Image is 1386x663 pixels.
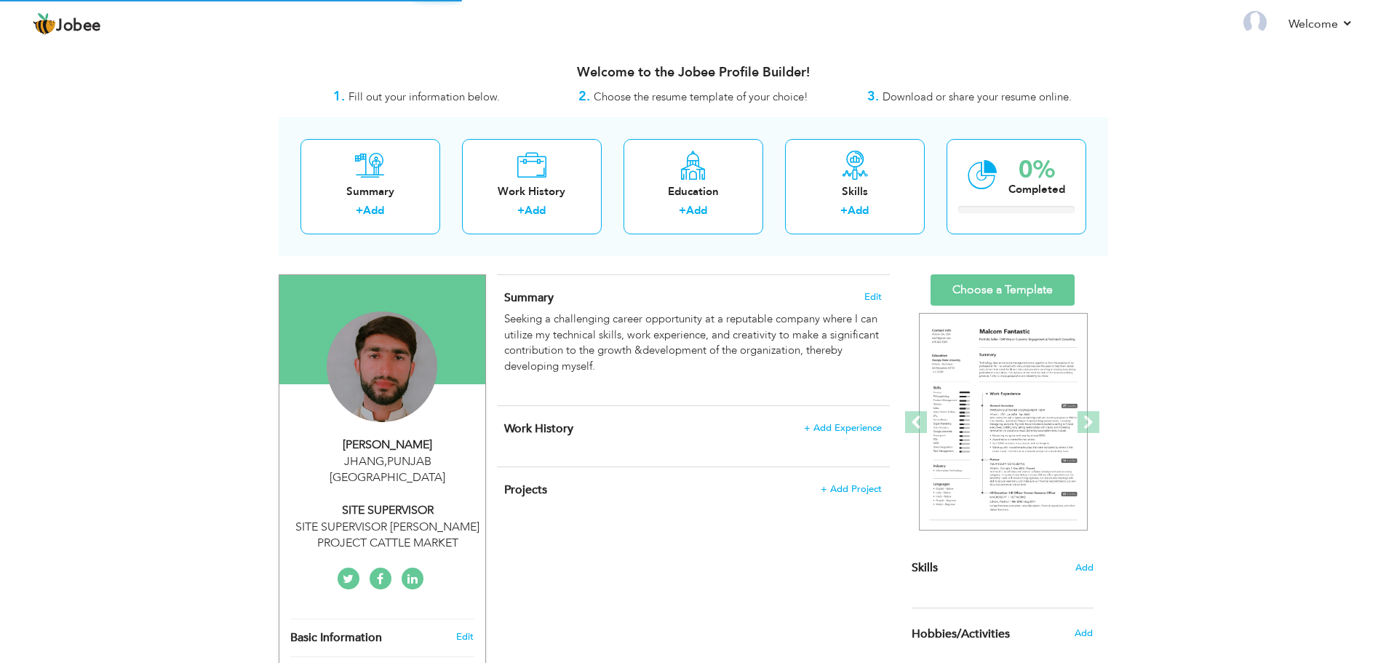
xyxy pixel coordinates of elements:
span: + Add Experience [804,423,882,433]
label: + [517,203,525,218]
span: Projects [504,482,547,498]
a: Add [686,203,707,218]
a: Edit [456,630,474,643]
div: Seeking a challenging career opportunity at a reputable company where I can utilize my technical ... [504,311,881,389]
div: Completed [1008,182,1065,197]
h3: Welcome to the Jobee Profile Builder! [279,65,1108,80]
a: Welcome [1289,15,1353,33]
span: Jobee [56,18,101,34]
img: MUSHAHID KHAN [327,311,437,422]
div: SITE SUPERVISOR [PERSON_NAME] PROJECT CATTLE MARKET [290,519,485,552]
div: Work History [474,184,590,199]
div: [PERSON_NAME] [290,437,485,453]
img: jobee.io [33,12,56,36]
label: + [840,203,848,218]
span: Hobbies/Activities [912,628,1010,641]
label: + [679,203,686,218]
strong: 2. [578,87,590,106]
div: SITE SUPERVISOR [290,502,485,519]
span: Choose the resume template of your choice! [594,90,808,104]
span: Add [1075,561,1094,575]
span: Basic Information [290,632,382,645]
span: Add [1075,627,1093,640]
div: Education [635,184,752,199]
span: Summary [504,290,554,306]
h4: This helps to highlight the project, tools and skills you have worked on. [504,483,881,497]
a: Add [848,203,869,218]
h4: This helps to show the companies you have worked for. [504,421,881,436]
span: Work History [504,421,573,437]
a: Add [525,203,546,218]
span: Fill out your information below. [349,90,500,104]
span: Edit [864,292,882,302]
strong: 3. [867,87,879,106]
img: Profile Img [1243,11,1267,34]
h4: Adding a summary is a quick and easy way to highlight your experience and interests. [504,290,881,305]
span: , [384,453,387,469]
div: Skills [797,184,913,199]
a: Choose a Template [931,274,1075,306]
span: Skills [912,560,938,576]
div: JHANG PUNJAB [GEOGRAPHIC_DATA] [290,453,485,487]
div: 0% [1008,158,1065,182]
div: Share some of your professional and personal interests. [901,608,1104,659]
div: Summary [312,184,429,199]
a: Jobee [33,12,101,36]
span: + Add Project [821,484,882,494]
strong: 1. [333,87,345,106]
label: + [356,203,363,218]
a: Add [363,203,384,218]
span: Download or share your resume online. [883,90,1072,104]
